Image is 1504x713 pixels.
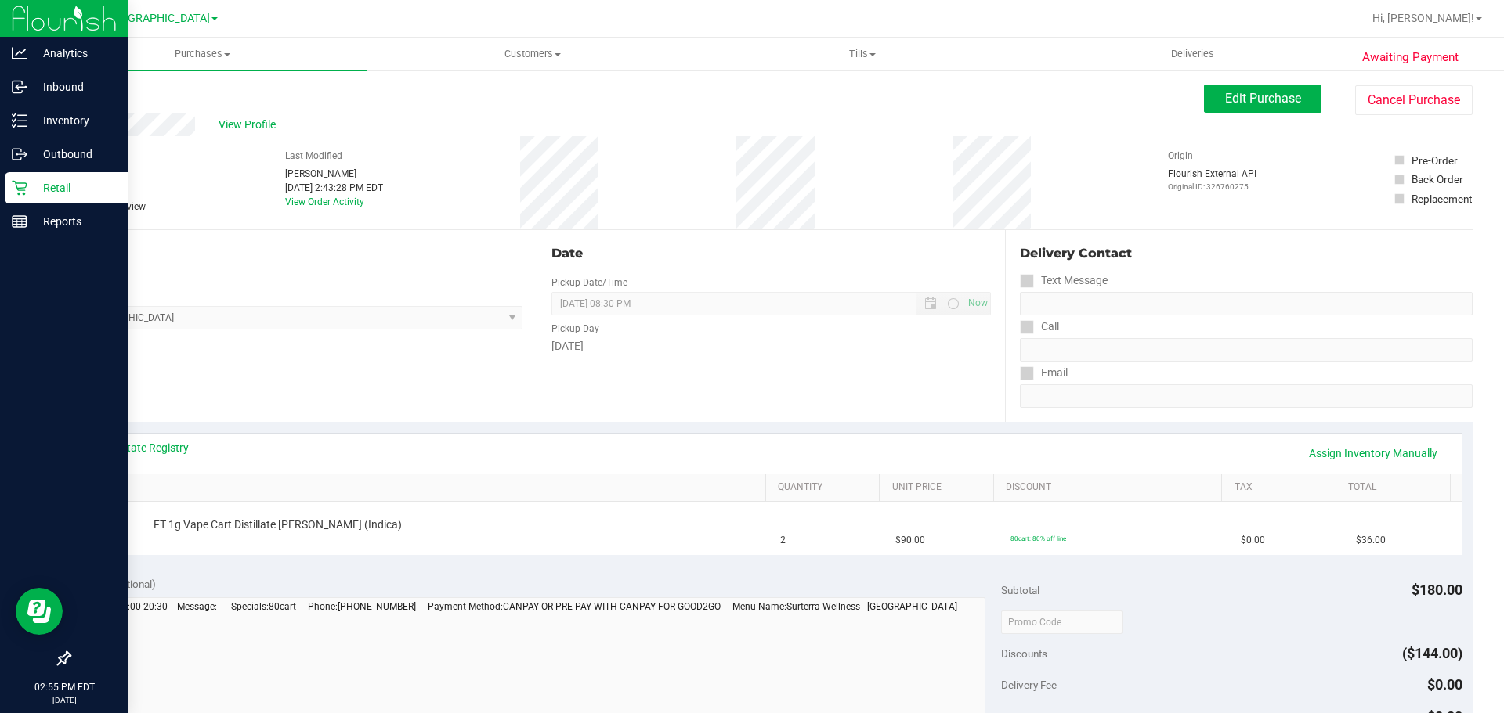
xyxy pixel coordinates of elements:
[1348,481,1444,494] a: Total
[892,481,988,494] a: Unit Price
[780,533,786,548] span: 2
[1168,149,1193,163] label: Origin
[551,338,990,355] div: [DATE]
[1241,533,1265,548] span: $0.00
[1168,181,1256,193] p: Original ID: 326760275
[895,533,925,548] span: $90.00
[1204,85,1321,113] button: Edit Purchase
[1020,315,1059,338] label: Call
[1150,47,1235,61] span: Deliveries
[12,79,27,95] inline-svg: Inbound
[551,244,990,263] div: Date
[1020,244,1473,263] div: Delivery Contact
[285,149,342,163] label: Last Modified
[27,178,121,197] p: Retail
[7,680,121,694] p: 02:55 PM EDT
[697,38,1027,70] a: Tills
[103,12,210,25] span: [GEOGRAPHIC_DATA]
[92,481,759,494] a: SKU
[1010,535,1066,542] span: 80cart: 80% off line
[1028,38,1358,70] a: Deliveries
[367,38,697,70] a: Customers
[1412,582,1462,598] span: $180.00
[1020,269,1108,292] label: Text Message
[1020,338,1473,362] input: Format: (999) 999-9999
[285,181,383,195] div: [DATE] 2:43:28 PM EDT
[27,212,121,231] p: Reports
[1001,679,1057,691] span: Delivery Fee
[1356,533,1386,548] span: $36.00
[16,588,63,635] iframe: Resource center
[551,322,599,336] label: Pickup Day
[1001,584,1039,596] span: Subtotal
[219,117,281,133] span: View Profile
[1299,440,1448,466] a: Assign Inventory Manually
[12,146,27,162] inline-svg: Outbound
[27,77,121,96] p: Inbound
[38,47,367,61] span: Purchases
[1006,481,1216,494] a: Discount
[27,111,121,130] p: Inventory
[1412,191,1472,207] div: Replacement
[12,180,27,196] inline-svg: Retail
[1412,171,1463,187] div: Back Order
[1412,153,1458,168] div: Pre-Order
[1168,167,1256,193] div: Flourish External API
[154,517,402,532] span: FT 1g Vape Cart Distillate [PERSON_NAME] (Indica)
[27,44,121,63] p: Analytics
[285,196,364,207] a: View Order Activity
[1402,645,1462,661] span: ($144.00)
[368,47,696,61] span: Customers
[1020,362,1068,384] label: Email
[12,113,27,128] inline-svg: Inventory
[69,244,522,263] div: Location
[778,481,873,494] a: Quantity
[1362,49,1459,67] span: Awaiting Payment
[285,167,383,181] div: [PERSON_NAME]
[12,45,27,61] inline-svg: Analytics
[1001,610,1123,634] input: Promo Code
[1427,676,1462,693] span: $0.00
[698,47,1026,61] span: Tills
[12,214,27,229] inline-svg: Reports
[95,440,189,456] a: View State Registry
[551,275,627,290] label: Pickup Date/Time
[1372,12,1474,24] span: Hi, [PERSON_NAME]!
[7,694,121,706] p: [DATE]
[1020,292,1473,315] input: Format: (999) 999-9999
[38,38,367,70] a: Purchases
[1355,85,1473,115] button: Cancel Purchase
[1235,481,1330,494] a: Tax
[1225,91,1301,106] span: Edit Purchase
[1001,639,1047,668] span: Discounts
[27,145,121,164] p: Outbound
